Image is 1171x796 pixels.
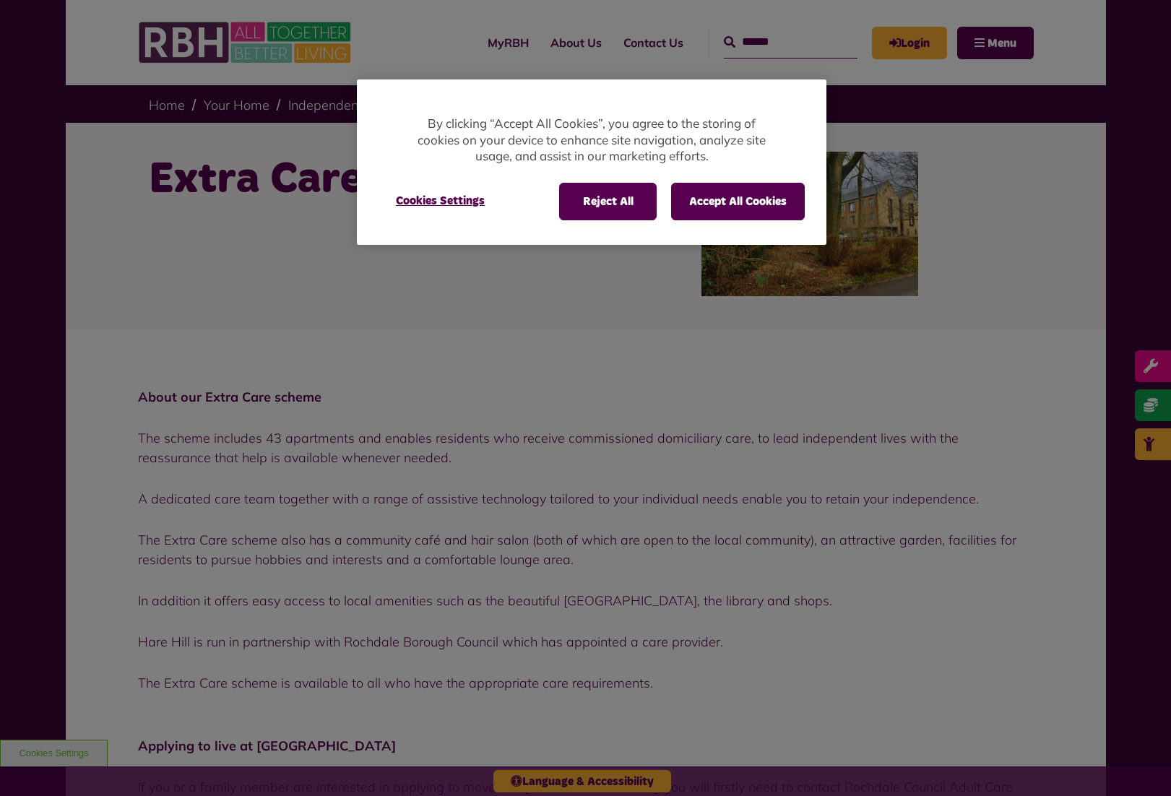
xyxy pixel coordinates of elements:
div: Privacy [357,79,826,245]
button: Reject All [559,183,657,220]
div: Cookie banner [357,79,826,245]
p: By clicking “Accept All Cookies”, you agree to the storing of cookies on your device to enhance s... [415,116,769,165]
button: Accept All Cookies [671,183,805,220]
button: Cookies Settings [379,183,502,219]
